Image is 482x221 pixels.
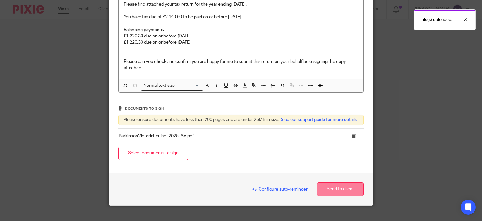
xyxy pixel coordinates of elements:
[124,33,359,39] p: £1,220.30 due on or before [DATE]
[279,118,357,122] a: Read our support guide for more details
[317,182,364,196] button: Send to client
[177,82,200,89] input: Search for option
[124,1,359,8] p: Please find attached your tax return for the year ending [DATE].
[142,82,176,89] span: Normal text size
[141,81,203,91] div: Search for option
[124,14,359,20] p: You have tax due of £2,440.60 to be paid on or before [DATE].
[124,58,359,71] p: Please can you check and confirm you are happy for me to submit this return on your behalf be e-s...
[125,107,164,110] span: Documents to sign
[420,17,452,23] p: File(s) uploaded.
[118,147,188,160] button: Select documents to sign
[252,187,308,191] span: Configure auto-reminder
[124,39,359,46] p: £1,220.30 due on or before [DATE]
[118,115,364,125] div: Please ensure documents have less than 200 pages and are under 25MB in size.
[119,133,343,139] p: ParkinsonVictoriaLouise_2025_SA.pdf
[124,27,359,33] p: Balancing payments:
